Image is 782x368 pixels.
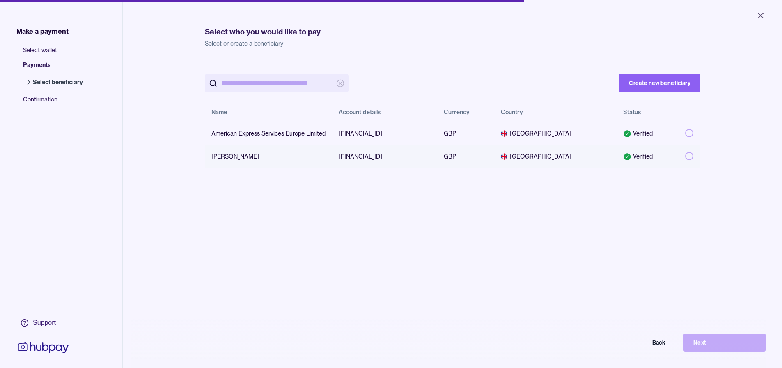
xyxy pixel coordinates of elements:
button: Close [746,7,775,25]
input: search [221,74,332,92]
div: [PERSON_NAME] [211,152,326,161]
th: Status [617,102,679,122]
td: GBP [437,122,494,145]
a: Support [16,314,71,331]
span: Make a payment [16,26,69,36]
span: [GEOGRAPHIC_DATA] [501,152,610,161]
td: [FINANCIAL_ID] [332,145,437,168]
div: Verified [623,129,672,138]
div: American Express Services Europe Limited [211,129,326,138]
p: Select or create a beneficiary [205,39,700,48]
div: Verified [623,152,672,161]
th: Currency [437,102,494,122]
span: Confirmation [23,95,91,110]
td: GBP [437,145,494,168]
th: Country [494,102,617,122]
span: [GEOGRAPHIC_DATA] [501,129,610,138]
th: Account details [332,102,437,122]
span: Select beneficiary [33,78,83,86]
td: [FINANCIAL_ID] [332,122,437,145]
th: Name [205,102,332,122]
button: Back [593,333,675,352]
h1: Select who you would like to pay [205,26,700,38]
button: Create new beneficiary [619,74,700,92]
div: Support [33,318,56,327]
span: Select wallet [23,46,91,61]
span: Payments [23,61,91,76]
